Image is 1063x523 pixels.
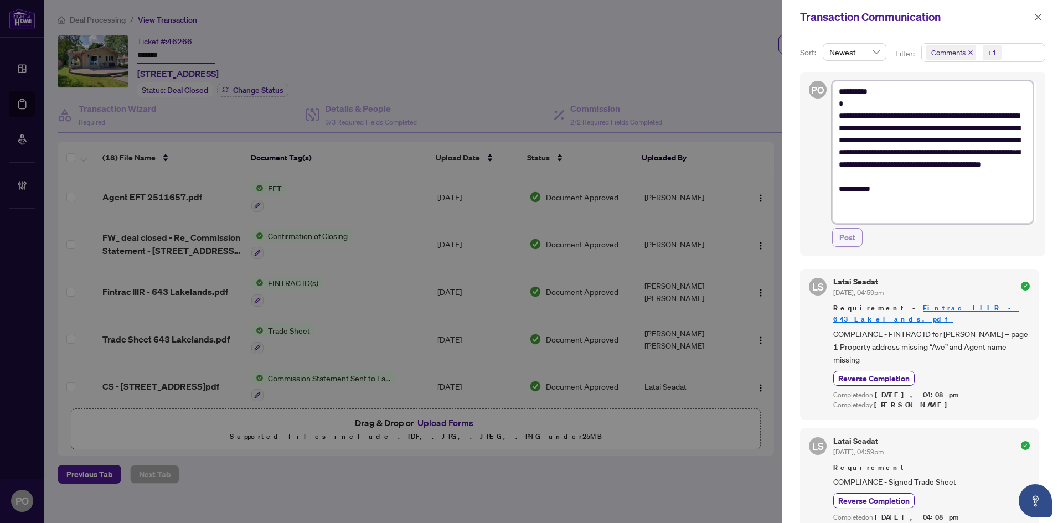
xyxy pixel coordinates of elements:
[833,493,915,508] button: Reverse Completion
[829,44,880,60] span: Newest
[811,82,824,97] span: PO
[833,328,1030,366] span: COMPLIANCE - FINTRAC ID for [PERSON_NAME] – page 1 Property address missing “Ave” and Agent name ...
[833,371,915,386] button: Reverse Completion
[800,46,818,59] p: Sort:
[833,448,884,456] span: [DATE], 04:59pm
[833,303,1030,325] span: Requirement -
[812,438,824,454] span: LS
[833,512,1030,523] div: Completed on
[1021,441,1030,450] span: check-circle
[838,495,910,506] span: Reverse Completion
[833,303,1019,324] a: Fintrac IIIR - 643 Lakelands.pdf
[833,437,884,445] h5: Latai Seadat
[833,462,1030,473] span: Requirement
[926,45,976,60] span: Comments
[832,228,863,247] button: Post
[875,390,961,400] span: [DATE], 04:08pm
[839,229,855,246] span: Post
[833,288,884,297] span: [DATE], 04:59pm
[1034,13,1042,21] span: close
[833,278,884,286] h5: Latai Seadat
[988,47,997,58] div: +1
[833,400,1030,411] div: Completed by
[968,50,973,55] span: close
[895,48,916,60] p: Filter:
[833,475,1030,488] span: COMPLIANCE - Signed Trade Sheet
[800,9,1031,25] div: Transaction Communication
[1021,282,1030,291] span: check-circle
[833,390,1030,401] div: Completed on
[838,372,910,384] span: Reverse Completion
[931,47,966,58] span: Comments
[874,400,953,410] span: [PERSON_NAME]
[875,512,961,522] span: [DATE], 04:08pm
[1019,484,1052,517] button: Open asap
[812,279,824,294] span: LS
